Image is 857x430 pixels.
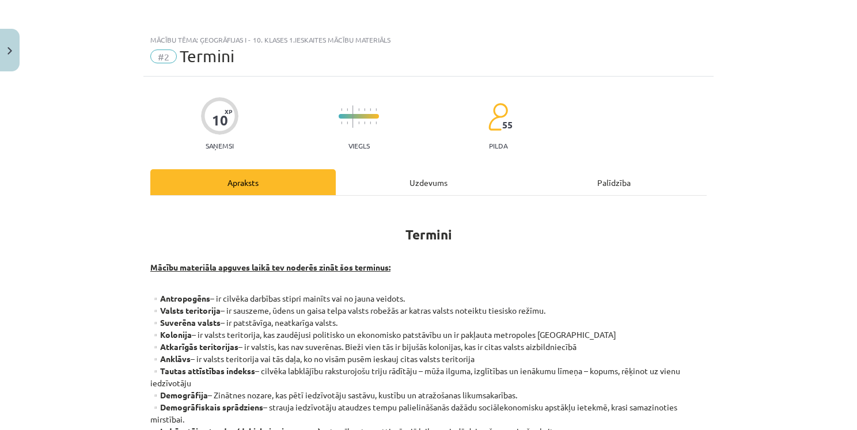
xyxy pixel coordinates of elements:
[502,120,513,130] span: 55
[376,108,377,111] img: icon-short-line-57e1e144782c952c97e751825c79c345078a6d821885a25fce030b3d8c18986b.svg
[150,353,191,364] strong: ▫️Anklāvs
[489,142,507,150] p: pilda
[150,402,263,412] strong: ▫️Demogrāfiskais sprādziens
[348,142,370,150] p: Viegls
[347,108,348,111] img: icon-short-line-57e1e144782c952c97e751825c79c345078a6d821885a25fce030b3d8c18986b.svg
[364,121,365,124] img: icon-short-line-57e1e144782c952c97e751825c79c345078a6d821885a25fce030b3d8c18986b.svg
[341,121,342,124] img: icon-short-line-57e1e144782c952c97e751825c79c345078a6d821885a25fce030b3d8c18986b.svg
[150,50,177,63] span: #2
[358,108,359,111] img: icon-short-line-57e1e144782c952c97e751825c79c345078a6d821885a25fce030b3d8c18986b.svg
[521,169,707,195] div: Palīdzība
[150,366,255,376] strong: ▫️Tautas attīstības indekss
[405,226,452,243] strong: Termini
[341,108,342,111] img: icon-short-line-57e1e144782c952c97e751825c79c345078a6d821885a25fce030b3d8c18986b.svg
[150,305,221,315] strong: ▫️Valsts teritorija
[336,169,521,195] div: Uzdevums
[376,121,377,124] img: icon-short-line-57e1e144782c952c97e751825c79c345078a6d821885a25fce030b3d8c18986b.svg
[225,108,232,115] span: XP
[370,121,371,124] img: icon-short-line-57e1e144782c952c97e751825c79c345078a6d821885a25fce030b3d8c18986b.svg
[364,108,365,111] img: icon-short-line-57e1e144782c952c97e751825c79c345078a6d821885a25fce030b3d8c18986b.svg
[488,102,508,131] img: students-c634bb4e5e11cddfef0936a35e636f08e4e9abd3cc4e673bd6f9a4125e45ecb1.svg
[212,112,228,128] div: 10
[150,341,238,352] strong: ▫️Atkarīgās teritorijas
[150,169,336,195] div: Apraksts
[201,142,238,150] p: Saņemsi
[7,47,12,55] img: icon-close-lesson-0947bae3869378f0d4975bcd49f059093ad1ed9edebbc8119c70593378902aed.svg
[150,390,208,400] strong: ▫️Demogrāfija
[150,262,390,272] strong: Mācību materiāla apguves laikā tev noderēs zināt šos terminus:
[180,47,234,66] span: Termini
[352,105,354,128] img: icon-long-line-d9ea69661e0d244f92f715978eff75569469978d946b2353a9bb055b3ed8787d.svg
[370,108,371,111] img: icon-short-line-57e1e144782c952c97e751825c79c345078a6d821885a25fce030b3d8c18986b.svg
[150,329,192,340] strong: ▫️Kolonija
[347,121,348,124] img: icon-short-line-57e1e144782c952c97e751825c79c345078a6d821885a25fce030b3d8c18986b.svg
[150,36,707,44] div: Mācību tēma: Ģeogrāfijas i - 10. klases 1.ieskaites mācību materiāls
[358,121,359,124] img: icon-short-line-57e1e144782c952c97e751825c79c345078a6d821885a25fce030b3d8c18986b.svg
[150,317,221,328] strong: ▫️Suverēna valsts
[150,293,210,303] strong: ▫️Antropogēns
